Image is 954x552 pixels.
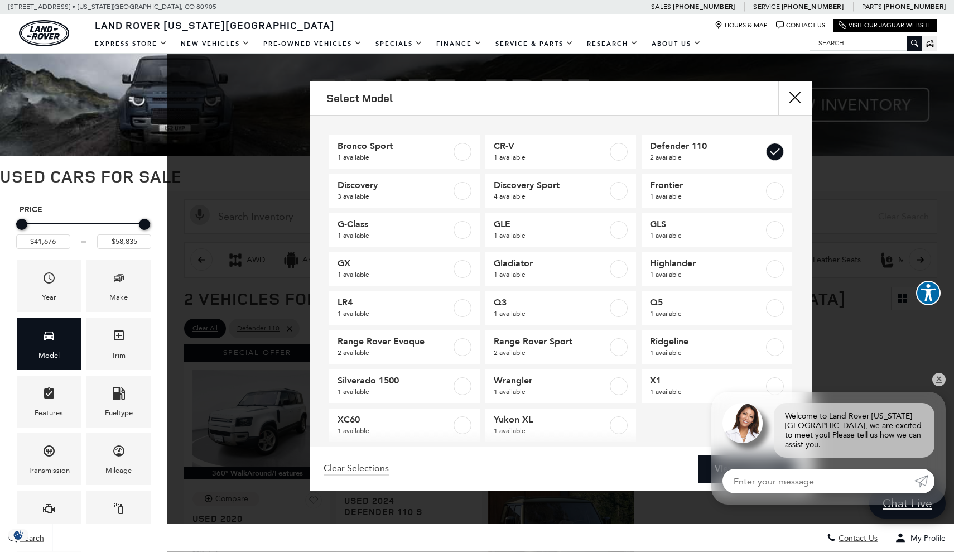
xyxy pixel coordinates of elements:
span: 4 available [494,191,608,202]
span: Range Rover Evoque [338,336,451,347]
a: Gladiator1 available [485,252,636,286]
a: View 2 Matches [698,455,798,483]
a: Contact Us [776,21,825,30]
button: Explore your accessibility options [916,281,941,305]
span: 1 available [650,308,764,319]
span: 2 available [494,347,608,358]
a: Defender 1102 available [642,135,792,169]
span: X1 [650,375,764,386]
div: Color [109,522,128,534]
span: 1 available [650,191,764,202]
div: Maximum Price [139,219,150,230]
div: Fueltype [105,407,133,419]
div: Make [109,291,128,304]
a: XC601 available [329,409,480,442]
span: XC60 [338,414,451,425]
a: Q31 available [485,291,636,325]
span: Q5 [650,297,764,308]
span: 2 available [650,152,764,163]
a: Submit [914,469,934,493]
span: Ridgeline [650,336,764,347]
span: Color [112,499,126,522]
span: Model [42,326,56,349]
span: Q3 [494,297,608,308]
a: Yukon XL1 available [485,409,636,442]
div: EngineEngine [17,491,81,543]
a: Bronco Sport1 available [329,135,480,169]
button: close [778,81,812,115]
span: GLS [650,219,764,230]
span: Features [42,384,56,407]
input: Enter your message [722,469,914,493]
a: [STREET_ADDRESS] • [US_STATE][GEOGRAPHIC_DATA], CO 80905 [8,3,216,11]
a: Pre-Owned Vehicles [257,34,369,54]
a: Silverado 15001 available [329,369,480,403]
span: Yukon XL [494,414,608,425]
div: Year [42,291,56,304]
a: Wrangler1 available [485,369,636,403]
button: Open user profile menu [886,524,954,552]
span: LR4 [338,297,451,308]
div: FueltypeFueltype [86,376,151,428]
a: GLE1 available [485,213,636,247]
span: CR-V [494,141,608,152]
span: 1 available [650,269,764,280]
a: Service & Parts [489,34,580,54]
div: FeaturesFeatures [17,376,81,428]
a: [PHONE_NUMBER] [673,2,735,11]
div: Transmission [28,464,70,477]
span: Discovery Sport [494,180,608,191]
span: 1 available [494,425,608,436]
span: 3 available [338,191,451,202]
span: Wrangler [494,375,608,386]
span: 1 available [338,425,451,436]
input: Search [810,36,922,50]
span: 1 available [338,386,451,397]
span: Service [753,3,779,11]
div: Mileage [105,464,132,477]
div: Minimum Price [16,219,27,230]
img: Agent profile photo [722,403,763,443]
span: GLE [494,219,608,230]
a: [PHONE_NUMBER] [782,2,844,11]
span: Contact Us [836,534,878,543]
a: [PHONE_NUMBER] [884,2,946,11]
img: Land Rover [19,20,69,46]
a: GLS1 available [642,213,792,247]
span: Mileage [112,441,126,464]
div: Model [38,349,60,362]
span: Silverado 1500 [338,375,451,386]
a: Range Rover Sport2 available [485,330,636,364]
span: Sales [651,3,671,11]
span: Engine [42,499,56,522]
a: GX1 available [329,252,480,286]
span: 2 available [338,347,451,358]
span: Transmission [42,441,56,464]
a: Finance [430,34,489,54]
input: Minimum [16,234,70,249]
div: MakeMake [86,260,151,312]
a: land-rover [19,20,69,46]
a: Specials [369,34,430,54]
div: ModelModel [17,318,81,369]
a: Ridgeline1 available [642,330,792,364]
div: ColorColor [86,491,151,543]
span: 1 available [494,230,608,241]
a: Frontier1 available [642,174,792,208]
div: Features [35,407,63,419]
a: X11 available [642,369,792,403]
span: 1 available [494,152,608,163]
span: Year [42,268,56,291]
input: Maximum [97,234,151,249]
span: Gladiator [494,258,608,269]
span: Range Rover Sport [494,336,608,347]
a: Discovery Sport4 available [485,174,636,208]
span: Parts [862,3,882,11]
span: G-Class [338,219,451,230]
span: Frontier [650,180,764,191]
div: Trim [112,349,126,362]
span: My Profile [906,534,946,543]
div: YearYear [17,260,81,312]
section: Click to Open Cookie Consent Modal [6,529,31,541]
span: 1 available [650,230,764,241]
